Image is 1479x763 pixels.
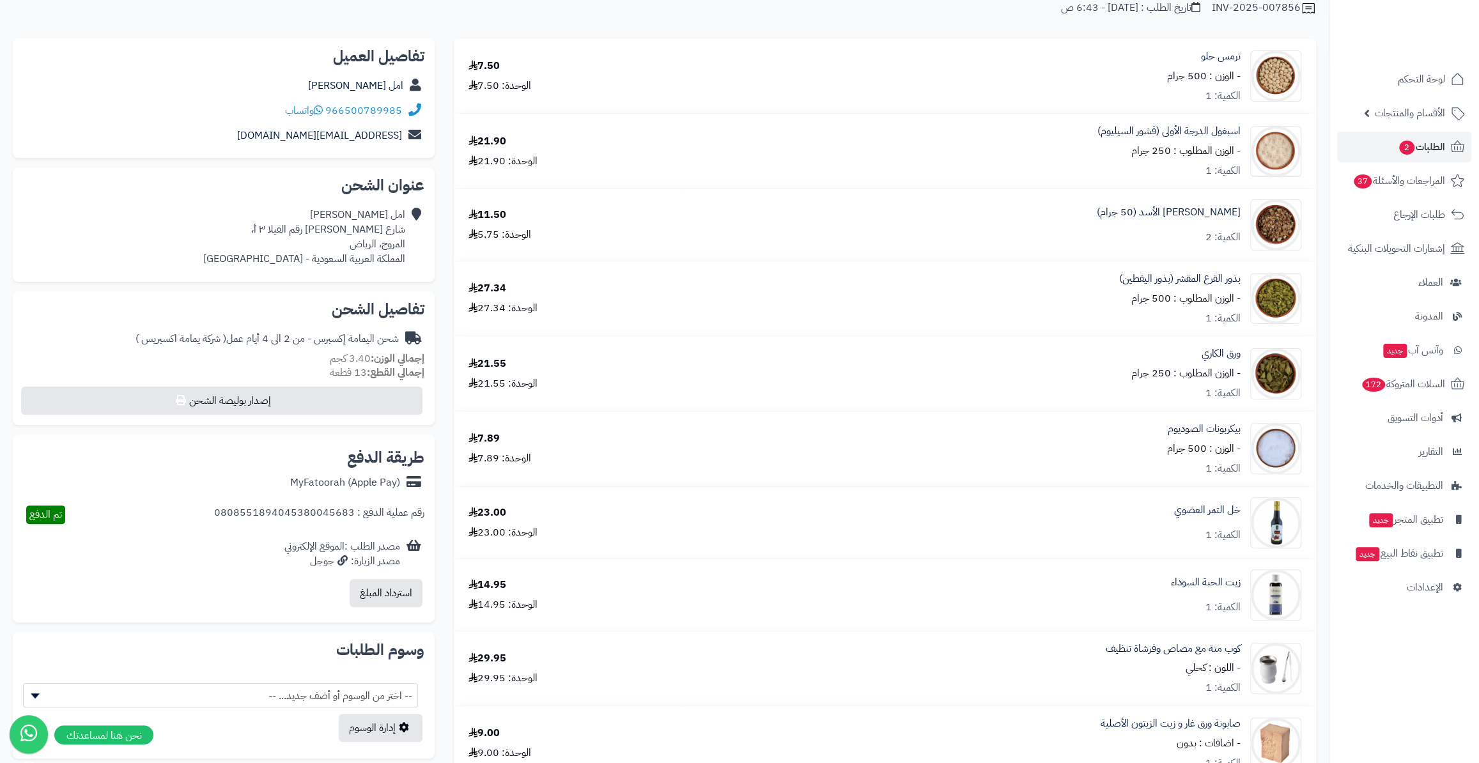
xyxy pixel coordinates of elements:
[1205,386,1241,401] div: الكمية: 1
[1337,504,1471,535] a: تطبيق المتجرجديد
[1186,660,1241,675] small: - اللون : كحلي
[1354,544,1443,562] span: تطبيق نقاط البيع
[468,134,506,149] div: 21.90
[1337,301,1471,332] a: المدونة
[468,376,538,391] div: الوحدة: 21.55
[1365,477,1443,495] span: التطبيقات والخدمات
[468,505,506,520] div: 23.00
[23,302,424,317] h2: تفاصيل الشحن
[1419,443,1443,461] span: التقارير
[468,79,531,93] div: الوحدة: 7.50
[1131,366,1241,381] small: - الوزن المطلوب : 250 جرام
[136,332,399,346] div: شحن اليمامة إكسبرس - من 2 الى 4 أيام عمل
[339,714,422,742] a: إدارة الوسوم
[1337,538,1471,569] a: تطبيق نقاط البيعجديد
[1202,346,1241,361] a: ورق الكاري
[1337,132,1471,162] a: الطلبات2
[1337,369,1471,399] a: السلات المتروكة172
[1251,497,1301,548] img: 1700931877-Dates%20Vinegar-90x90.jpg
[468,746,531,760] div: الوحدة: 9.00
[1097,124,1241,139] a: اسبغول الدرجة الأولى (قشور السيليوم)
[23,49,424,64] h2: تفاصيل العميل
[468,59,500,73] div: 7.50
[1212,1,1316,16] div: INV-2025-007856
[284,554,400,569] div: مصدر الزيارة: جوجل
[1337,267,1471,298] a: العملاء
[1251,569,1301,620] img: 1708368075-Black%20Seed%20Oil%20v02-90x90.jpg
[1369,513,1393,527] span: جديد
[1205,311,1241,326] div: الكمية: 1
[347,450,424,465] h2: طريقة الدفع
[1205,528,1241,543] div: الكمية: 1
[1398,70,1445,88] span: لوحة التحكم
[1174,503,1241,518] a: خل التمر العضوي
[468,525,538,540] div: الوحدة: 23.00
[1361,375,1445,393] span: السلات المتروكة
[1337,572,1471,603] a: الإعدادات
[1251,348,1301,399] img: 1677339777-Curry%20Lves%20b-90x90.jpg
[1061,1,1200,15] div: تاريخ الطلب : [DATE] - 6:43 ص
[1388,409,1443,427] span: أدوات التسويق
[1375,104,1445,122] span: الأقسام والمنتجات
[468,431,500,446] div: 7.89
[290,475,400,490] div: MyFatoorah (Apple Pay)
[29,507,62,522] span: تم الدفع
[308,78,403,93] a: امل [PERSON_NAME]
[1362,378,1385,392] span: 172
[203,208,405,266] div: امل [PERSON_NAME] شارع [PERSON_NAME] رقم الفيلا ٣ أ، المروج، الرياض المملكة العربية السعودية - [G...
[1201,49,1241,64] a: ترمس حلو
[1418,274,1443,291] span: العملاء
[214,505,424,524] div: رقم عملية الدفع : 0808551894045380045683
[468,357,506,371] div: 21.55
[1352,172,1445,190] span: المراجعات والأسئلة
[1205,230,1241,245] div: الكمية: 2
[1337,335,1471,366] a: وآتس آبجديد
[371,351,424,366] strong: إجمالي الوزن:
[330,365,424,380] small: 13 قطعة
[23,683,418,707] span: -- اختر من الوسوم أو أضف جديد... --
[468,671,538,686] div: الوحدة: 29.95
[1383,344,1407,358] span: جديد
[1205,164,1241,178] div: الكمية: 1
[325,103,402,118] a: 966500789985
[367,365,424,380] strong: إجمالي القطع:
[1106,642,1241,656] a: كوب متة مع مصاص وفرشاة تنظيف
[1407,578,1443,596] span: الإعدادات
[1251,199,1301,250] img: 1645466661-Alchemilla%20flower-90x90.jpg
[1205,681,1241,695] div: الكمية: 1
[1131,291,1241,306] small: - الوزن المطلوب : 500 جرام
[1368,511,1443,528] span: تطبيق المتجر
[1337,233,1471,264] a: إشعارات التحويلات البنكية
[1251,273,1301,324] img: 1659889724-Squash%20Seeds%20Peeled-90x90.jpg
[1398,138,1445,156] span: الطلبات
[285,103,323,118] span: واتساب
[1348,240,1445,258] span: إشعارات التحويلات البنكية
[468,154,538,169] div: الوحدة: 21.90
[468,227,531,242] div: الوحدة: 5.75
[1399,141,1414,155] span: 2
[1356,547,1379,561] span: جديد
[468,301,538,316] div: الوحدة: 27.34
[1171,575,1241,590] a: زيت الحبة السوداء
[1177,736,1241,751] small: - اضافات : بدون
[21,387,422,415] button: إصدار بوليصة الشحن
[24,684,417,708] span: -- اختر من الوسوم أو أضف جديد... --
[284,539,400,569] div: مصدر الطلب :الموقع الإلكتروني
[1167,441,1241,456] small: - الوزن : 500 جرام
[23,642,424,658] h2: وسوم الطلبات
[1337,403,1471,433] a: أدوات التسويق
[1167,68,1241,84] small: - الوزن : 500 جرام
[1251,423,1301,474] img: 1692123483-Sodium%20Carbonate-90x90.jpg
[1337,436,1471,467] a: التقارير
[1337,64,1471,95] a: لوحة التحكم
[468,651,506,666] div: 29.95
[468,597,538,612] div: الوحدة: 14.95
[1251,126,1301,177] img: 1645466661-Psyllium%20Husks-90x90.jpg
[1251,643,1301,694] img: 1718253383-Yerba%20Mate%20Cup%20and%20Bombilla%20Set,%20White-90x90.jpg
[1337,166,1471,196] a: المراجعات والأسئلة37
[468,281,506,296] div: 27.34
[468,726,500,741] div: 9.00
[237,128,402,143] a: [EMAIL_ADDRESS][DOMAIN_NAME]
[1131,143,1241,158] small: - الوزن المطلوب : 250 جرام
[350,579,422,607] button: استرداد المبلغ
